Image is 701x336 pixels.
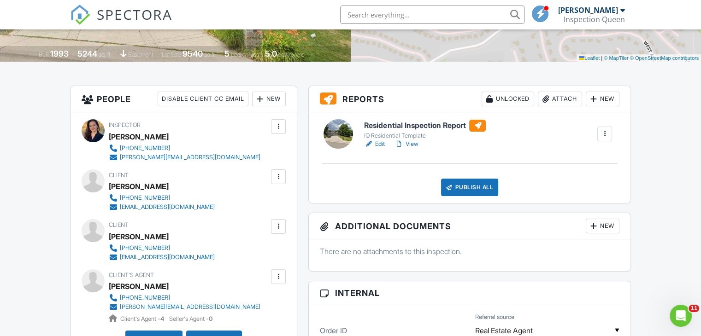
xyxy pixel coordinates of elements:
div: New [586,219,619,233]
div: [PERSON_NAME] [109,180,169,193]
p: There are no attachments to this inspection. [320,246,619,256]
strong: 4 [160,315,164,322]
div: [PHONE_NUMBER] [120,294,170,301]
span: basement [128,51,153,58]
div: Inspection Queen [564,15,625,24]
div: 1993 [50,49,69,58]
a: [PERSON_NAME][EMAIL_ADDRESS][DOMAIN_NAME] [109,302,260,312]
span: Client's Agent [109,272,154,278]
span: sq. ft. [99,51,112,58]
a: [EMAIL_ADDRESS][DOMAIN_NAME] [109,203,215,212]
div: [PERSON_NAME][EMAIL_ADDRESS][DOMAIN_NAME] [120,154,260,161]
div: [PHONE_NUMBER] [120,145,170,152]
h3: Internal [309,281,630,305]
div: [PERSON_NAME] [109,130,169,144]
a: © OpenStreetMap contributors [630,55,699,61]
a: SPECTORA [70,12,172,32]
div: 5.0 [265,49,277,58]
div: [EMAIL_ADDRESS][DOMAIN_NAME] [120,254,215,261]
span: Client [109,221,129,228]
div: IQ Residential Template [364,132,486,139]
span: bathrooms [278,51,305,58]
div: [PERSON_NAME] [558,6,618,15]
a: [PHONE_NUMBER] [109,144,260,153]
a: Leaflet [579,55,600,61]
div: Disable Client CC Email [158,92,248,106]
h3: People [71,86,297,112]
div: Attach [538,92,582,106]
div: New [586,92,619,106]
span: 11 [689,305,699,312]
span: Client [109,172,129,179]
img: The Best Home Inspection Software - Spectora [70,5,90,25]
span: Seller's Agent - [169,315,212,322]
span: bedrooms [231,51,256,58]
div: [EMAIL_ADDRESS][DOMAIN_NAME] [120,203,215,211]
a: [PHONE_NUMBER] [109,193,215,203]
h3: Reports [309,86,630,112]
iframe: Intercom live chat [670,305,692,327]
span: SPECTORA [97,5,172,24]
div: [PERSON_NAME][EMAIL_ADDRESS][DOMAIN_NAME] [120,303,260,311]
div: 5244 [77,49,97,58]
a: Residential Inspection Report IQ Residential Template [364,120,486,140]
a: Edit [364,139,385,149]
div: 9540 [183,49,203,58]
a: [EMAIL_ADDRESS][DOMAIN_NAME] [109,253,215,262]
div: [PERSON_NAME] [109,230,169,243]
span: Client's Agent - [120,315,165,322]
span: Built [39,51,49,58]
h3: Additional Documents [309,213,630,239]
div: Unlocked [482,92,534,106]
label: Referral source [475,313,514,321]
div: Publish All [441,179,499,196]
div: [PHONE_NUMBER] [120,244,170,252]
span: sq.ft. [204,51,216,58]
span: Inspector [109,122,141,128]
a: © MapTiler [604,55,629,61]
a: [PHONE_NUMBER] [109,243,215,253]
div: [PHONE_NUMBER] [120,194,170,202]
span: | [601,55,602,61]
span: Lot Size [162,51,181,58]
h6: Residential Inspection Report [364,120,486,132]
input: Search everything... [340,6,524,24]
a: [PERSON_NAME][EMAIL_ADDRESS][DOMAIN_NAME] [109,153,260,162]
div: 5 [224,49,230,58]
a: View [394,139,418,149]
div: New [252,92,286,106]
label: Order ID [320,325,347,336]
a: [PHONE_NUMBER] [109,293,260,302]
strong: 0 [209,315,212,322]
a: [PERSON_NAME] [109,279,169,293]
